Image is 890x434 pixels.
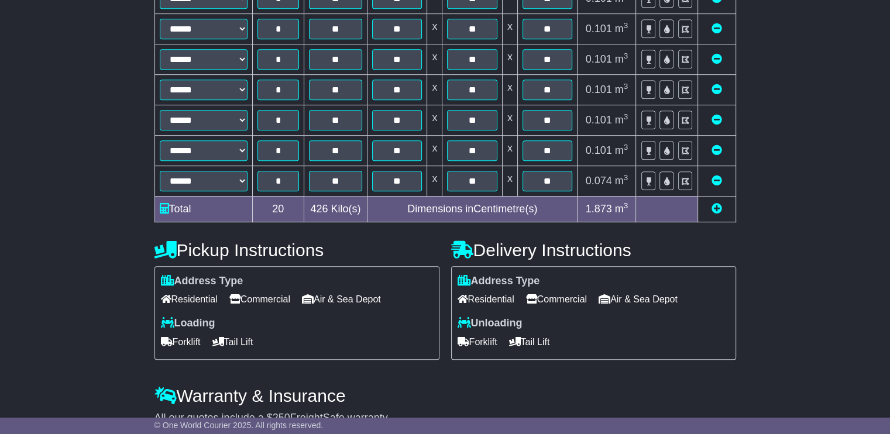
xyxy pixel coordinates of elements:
td: x [427,135,442,166]
a: Add new item [712,203,722,215]
span: 0.101 [586,23,612,35]
td: x [427,105,442,135]
span: © One World Courier 2025. All rights reserved. [154,421,324,430]
div: All our quotes include a $ FreightSafe warranty. [154,412,736,425]
span: m [615,53,628,65]
label: Unloading [458,317,523,330]
span: Tail Lift [509,333,550,351]
h4: Warranty & Insurance [154,386,736,405]
sup: 3 [624,201,628,210]
td: x [427,166,442,196]
sup: 3 [624,82,628,91]
span: 1.873 [586,203,612,215]
sup: 3 [624,143,628,151]
span: Residential [458,290,514,308]
td: Dimensions in Centimetre(s) [367,196,577,222]
label: Address Type [161,275,243,288]
span: 0.074 [586,175,612,187]
label: Loading [161,317,215,330]
td: x [502,105,517,135]
td: x [502,13,517,44]
span: Tail Lift [212,333,253,351]
a: Remove this item [712,84,722,95]
span: Forklift [161,333,201,351]
span: Residential [161,290,218,308]
span: Commercial [229,290,290,308]
td: x [427,13,442,44]
h4: Pickup Instructions [154,240,439,260]
a: Remove this item [712,53,722,65]
span: Commercial [526,290,587,308]
span: m [615,203,628,215]
td: x [502,166,517,196]
td: Total [154,196,252,222]
span: 426 [310,203,328,215]
span: m [615,175,628,187]
td: x [502,135,517,166]
td: Kilo(s) [304,196,367,222]
a: Remove this item [712,114,722,126]
span: m [615,84,628,95]
sup: 3 [624,21,628,30]
td: x [502,74,517,105]
span: 0.101 [586,144,612,156]
sup: 3 [624,173,628,182]
span: m [615,144,628,156]
td: x [427,44,442,74]
span: 0.101 [586,84,612,95]
span: Forklift [458,333,497,351]
td: 20 [252,196,304,222]
span: Air & Sea Depot [599,290,678,308]
span: m [615,23,628,35]
span: 0.101 [586,53,612,65]
span: m [615,114,628,126]
span: 250 [273,412,290,423]
sup: 3 [624,51,628,60]
a: Remove this item [712,175,722,187]
span: 0.101 [586,114,612,126]
td: x [427,74,442,105]
span: Air & Sea Depot [302,290,381,308]
td: x [502,44,517,74]
label: Address Type [458,275,540,288]
a: Remove this item [712,23,722,35]
h4: Delivery Instructions [451,240,736,260]
a: Remove this item [712,144,722,156]
sup: 3 [624,112,628,121]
